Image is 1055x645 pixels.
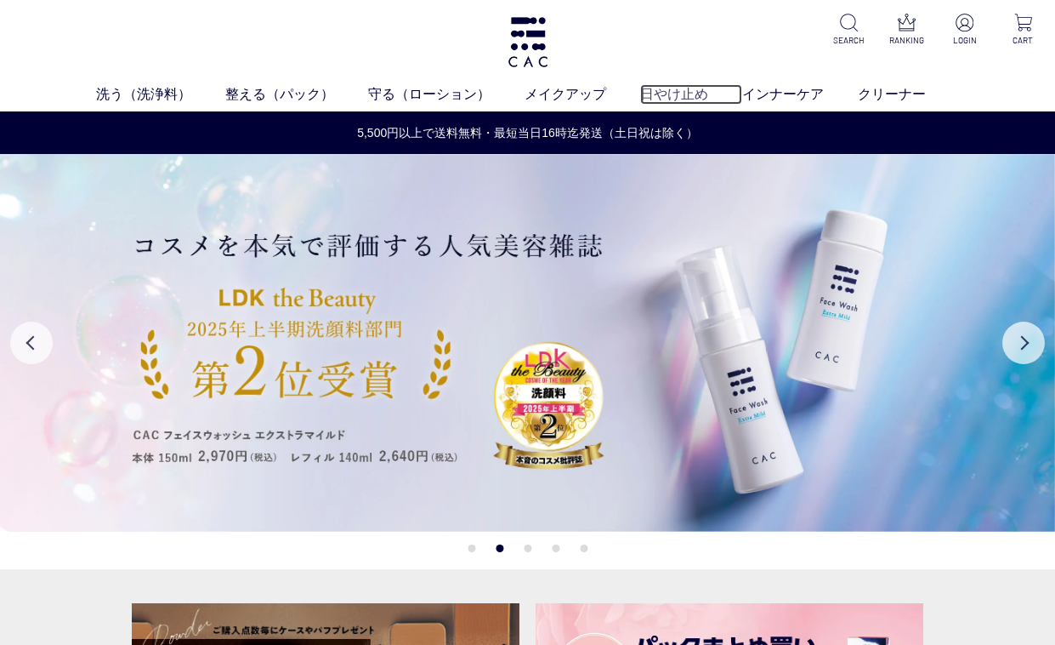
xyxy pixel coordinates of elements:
a: 守る（ローション） [368,84,525,105]
button: 1 of 5 [468,545,475,552]
button: 2 of 5 [496,545,503,552]
button: 5 of 5 [580,545,587,552]
a: 日やけ止め [640,84,742,105]
button: 3 of 5 [524,545,531,552]
a: RANKING [888,14,926,47]
p: CART [1004,34,1041,47]
a: メイクアップ [525,84,640,105]
a: LOGIN [946,14,984,47]
a: 整える（パック） [225,84,368,105]
a: クリーナー [858,84,960,105]
p: LOGIN [946,34,984,47]
img: logo [506,17,550,67]
a: インナーケア [742,84,858,105]
a: 5,500円以上で送料無料・最短当日16時迄発送（土日祝は除く） [1,124,1054,142]
button: Previous [10,322,53,364]
a: SEARCH [831,14,868,47]
button: 4 of 5 [552,545,559,552]
button: Next [1002,322,1045,364]
a: 洗う（洗浄料） [96,84,225,105]
p: RANKING [888,34,926,47]
p: SEARCH [831,34,868,47]
a: CART [1004,14,1041,47]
